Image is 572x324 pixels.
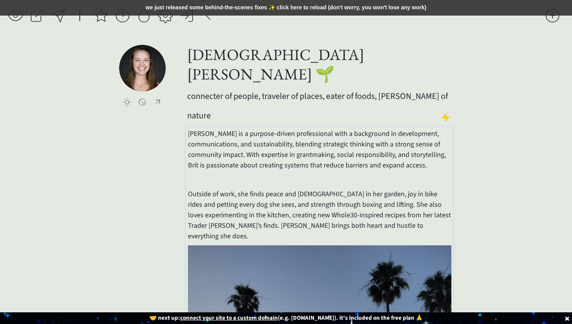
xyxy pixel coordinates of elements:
h1: [DEMOGRAPHIC_DATA][PERSON_NAME] 🌱 [187,45,452,123]
div: 🤝 next up: (e.g. [DOMAIN_NAME]). it's included on the free plan 🙏 [57,315,515,322]
p: Outside of work, she finds peace and [DEMOGRAPHIC_DATA] in her garden, joy in bike rides and pett... [188,189,451,241]
p: [PERSON_NAME] is a purpose-driven professional with a background in development, communications, ... [188,129,451,171]
u: connect your site to a custom domain [180,314,278,322]
span: connecter of people, traveler of places, eater of foods, [PERSON_NAME] of nature [187,90,448,122]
